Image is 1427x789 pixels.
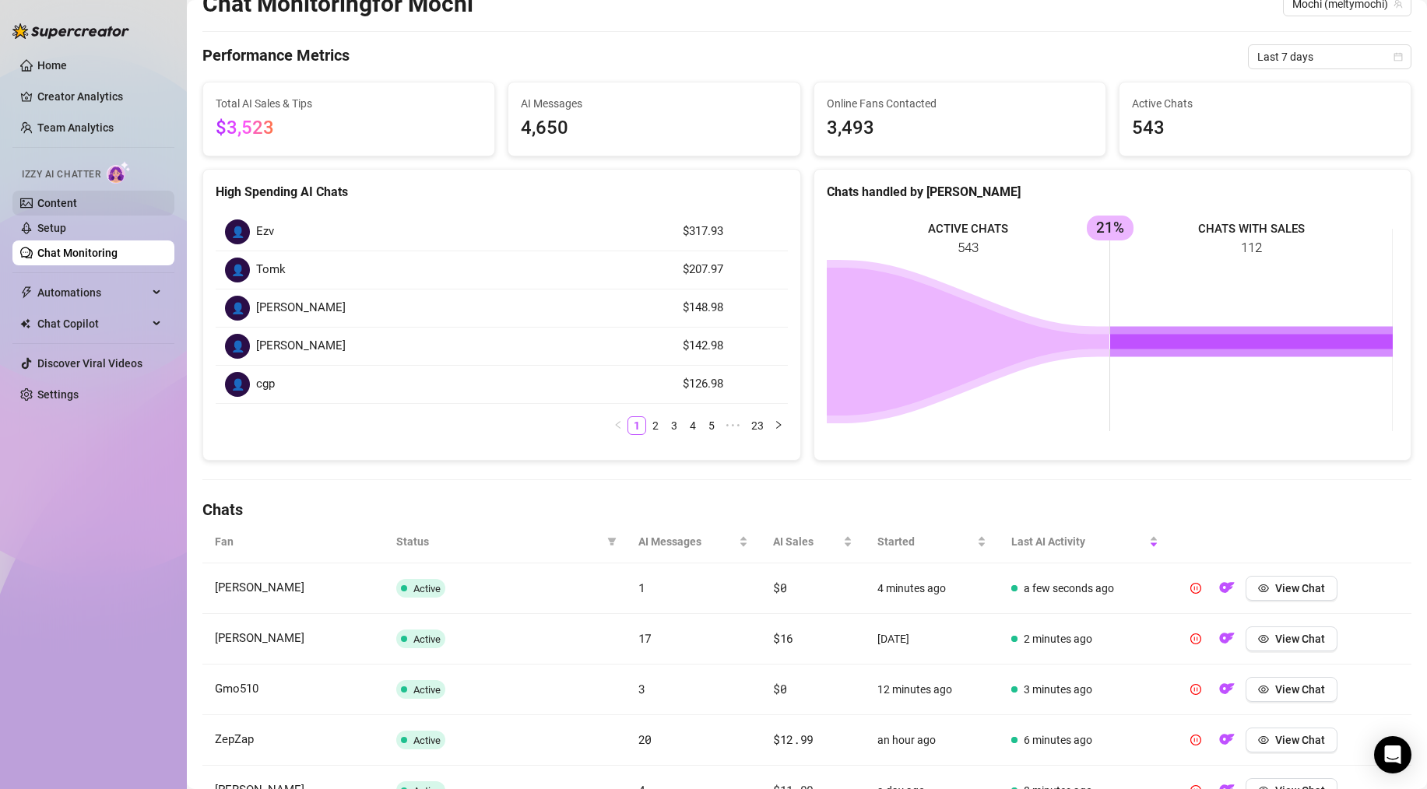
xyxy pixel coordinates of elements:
[865,665,999,715] td: 12 minutes ago
[769,416,788,435] li: Next Page
[865,715,999,766] td: an hour ago
[413,633,441,645] span: Active
[1258,583,1269,594] span: eye
[683,375,779,394] article: $126.98
[1190,735,1201,745] span: pause-circle
[827,95,1093,112] span: Online Fans Contacted
[1219,731,1235,747] img: OF
[37,222,66,234] a: Setup
[215,682,258,696] span: Gmo510
[521,95,787,112] span: AI Messages
[256,261,286,279] span: Tomk
[646,416,665,435] li: 2
[37,197,77,209] a: Content
[413,735,441,746] span: Active
[666,417,683,434] a: 3
[1214,636,1239,648] a: OF
[1132,95,1398,112] span: Active Chats
[225,372,250,397] div: 👤
[215,732,254,746] span: ZepZap
[20,286,33,299] span: thunderbolt
[638,681,645,696] span: 3
[1214,576,1239,601] button: OF
[216,117,274,139] span: $3,523
[202,499,1411,521] h4: Chats
[37,121,114,134] a: Team Analytics
[1024,582,1114,594] span: a few seconds ago
[746,416,769,435] li: 23
[413,583,441,594] span: Active
[1258,684,1269,695] span: eye
[1219,681,1235,696] img: OF
[703,417,720,434] a: 5
[1190,583,1201,594] span: pause-circle
[865,521,999,563] th: Started
[1190,684,1201,695] span: pause-circle
[1024,734,1092,746] span: 6 minutes ago
[761,521,865,563] th: AI Sales
[1214,728,1239,752] button: OF
[1214,677,1239,702] button: OF
[37,84,162,109] a: Creator Analytics
[1132,114,1398,143] span: 543
[216,95,482,112] span: Total AI Sales & Tips
[1394,52,1403,61] span: calendar
[1214,686,1239,699] a: OF
[215,631,304,645] span: [PERSON_NAME]
[1246,576,1337,601] button: View Chat
[1374,736,1411,773] div: Open Intercom Messenger
[1246,677,1337,702] button: View Chat
[225,334,250,359] div: 👤
[521,114,787,143] span: 4,650
[1275,683,1325,696] span: View Chat
[20,318,30,329] img: Chat Copilot
[37,388,79,401] a: Settings
[413,684,441,696] span: Active
[1275,734,1325,746] span: View Chat
[1214,626,1239,651] button: OF
[37,59,67,72] a: Home
[683,223,779,241] article: $317.93
[1257,45,1402,68] span: Last 7 days
[626,521,761,563] th: AI Messages
[12,23,129,39] img: logo-BBDzfeDw.svg
[107,161,131,184] img: AI Chatter
[827,182,1399,202] div: Chats handled by [PERSON_NAME]
[683,337,779,356] article: $142.98
[607,537,617,546] span: filter
[683,261,779,279] article: $207.97
[225,219,250,244] div: 👤
[721,416,746,435] span: •••
[37,357,142,370] a: Discover Viral Videos
[999,521,1170,563] th: Last AI Activity
[1246,728,1337,752] button: View Chat
[216,182,788,202] div: High Spending AI Chats
[773,630,793,646] span: $16
[773,533,840,550] span: AI Sales
[22,167,100,182] span: Izzy AI Chatter
[747,417,768,434] a: 23
[37,280,148,305] span: Automations
[1214,737,1239,749] a: OF
[37,311,148,336] span: Chat Copilot
[202,44,350,69] h4: Performance Metrics
[1258,735,1269,745] span: eye
[256,299,346,317] span: [PERSON_NAME]
[865,563,999,614] td: 4 minutes ago
[1275,633,1325,645] span: View Chat
[721,416,746,435] li: Next 5 Pages
[1190,633,1201,644] span: pause-circle
[37,247,118,259] a: Chat Monitoring
[604,530,620,553] span: filter
[647,417,664,434] a: 2
[1219,580,1235,595] img: OF
[628,417,645,434] a: 1
[773,681,786,696] span: $0
[215,580,304,594] span: [PERSON_NAME]
[769,416,788,435] button: right
[256,337,346,356] span: [PERSON_NAME]
[1275,582,1325,594] span: View Chat
[827,114,1093,143] span: 3,493
[638,630,652,646] span: 17
[773,731,814,747] span: $12.99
